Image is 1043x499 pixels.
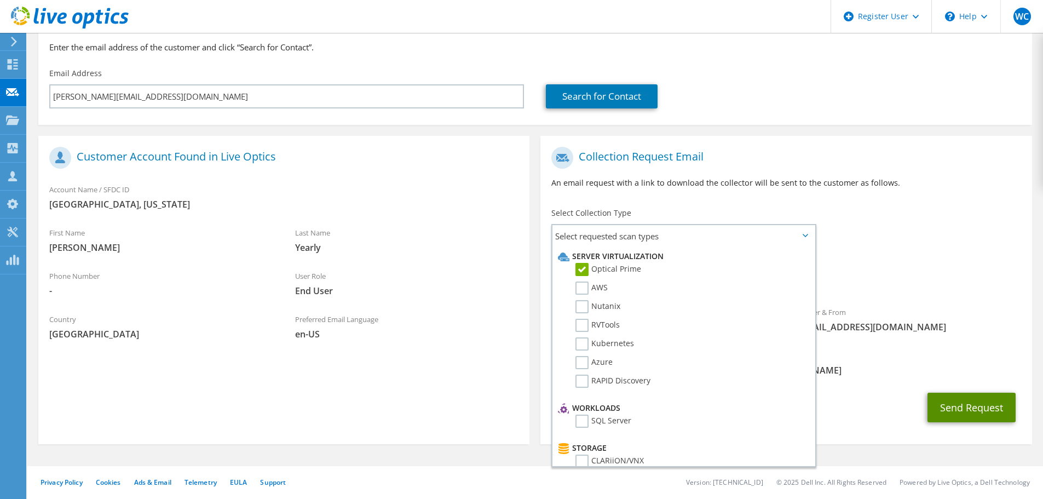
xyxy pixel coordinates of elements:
a: Ads & Email [134,478,171,487]
a: EULA [230,478,247,487]
label: RAPID Discovery [575,375,650,388]
label: Select Collection Type [551,208,631,219]
div: Sender & From [786,301,1032,339]
svg: \n [945,12,955,21]
p: An email request with a link to download the collector will be sent to the customer as follows. [551,177,1021,189]
button: Send Request [927,393,1016,422]
span: End User [295,285,519,297]
span: [EMAIL_ADDRESS][DOMAIN_NAME] [797,321,1021,333]
div: Last Name [284,221,530,259]
label: RVTools [575,319,620,332]
div: Preferred Email Language [284,308,530,346]
span: WC [1013,8,1031,25]
div: Country [38,308,284,346]
div: Requested Collections [540,251,1032,295]
label: AWS [575,282,608,295]
div: First Name [38,221,284,259]
span: [GEOGRAPHIC_DATA], [US_STATE] [49,198,518,210]
label: Nutanix [575,300,620,313]
li: Server Virtualization [555,250,809,263]
li: Powered by Live Optics, a Dell Technology [900,478,1030,487]
div: Phone Number [38,265,284,302]
a: Privacy Policy [41,478,83,487]
a: Search for Contact [546,84,658,108]
span: [PERSON_NAME] [49,242,273,254]
a: Support [260,478,286,487]
label: SQL Server [575,415,631,428]
li: Workloads [555,402,809,415]
li: © 2025 Dell Inc. All Rights Reserved [776,478,886,487]
span: en-US [295,328,519,340]
a: Telemetry [185,478,217,487]
span: Yearly [295,242,519,254]
h3: Enter the email address of the customer and click “Search for Contact”. [49,41,1021,53]
h1: Customer Account Found in Live Optics [49,147,513,169]
label: CLARiiON/VNX [575,455,644,468]
label: Optical Prime [575,263,641,276]
span: - [49,285,273,297]
div: CC & Reply To [540,344,1032,382]
label: Kubernetes [575,337,634,351]
span: [GEOGRAPHIC_DATA] [49,328,273,340]
li: Storage [555,441,809,455]
div: Account Name / SFDC ID [38,178,529,216]
div: User Role [284,265,530,302]
h1: Collection Request Email [551,147,1015,169]
label: Email Address [49,68,102,79]
a: Cookies [96,478,121,487]
label: Azure [575,356,613,369]
span: Select requested scan types [552,225,815,247]
li: Version: [TECHNICAL_ID] [686,478,763,487]
div: To [540,301,786,339]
